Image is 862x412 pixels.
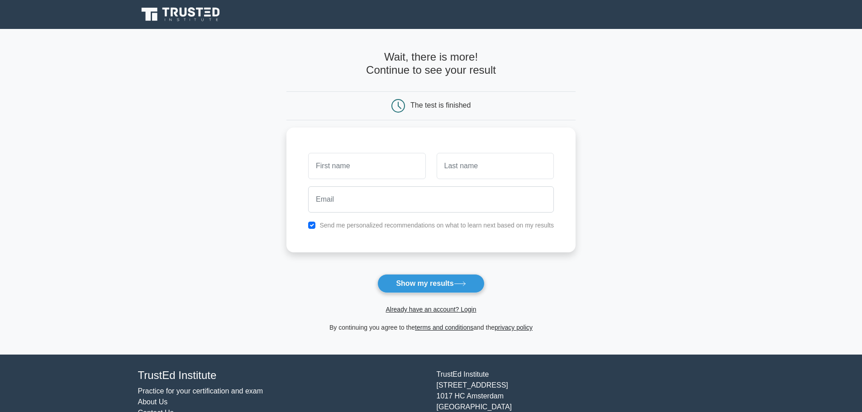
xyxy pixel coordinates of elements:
h4: Wait, there is more! Continue to see your result [286,51,576,77]
label: Send me personalized recommendations on what to learn next based on my results [319,222,554,229]
h4: TrustEd Institute [138,369,426,382]
button: Show my results [377,274,484,293]
input: Last name [437,153,554,179]
input: Email [308,186,554,213]
a: Already have an account? Login [386,306,476,313]
div: By continuing you agree to the and the [281,322,581,333]
div: The test is finished [410,101,471,109]
a: terms and conditions [415,324,473,331]
a: privacy policy [495,324,533,331]
a: Practice for your certification and exam [138,387,263,395]
input: First name [308,153,425,179]
a: About Us [138,398,168,406]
